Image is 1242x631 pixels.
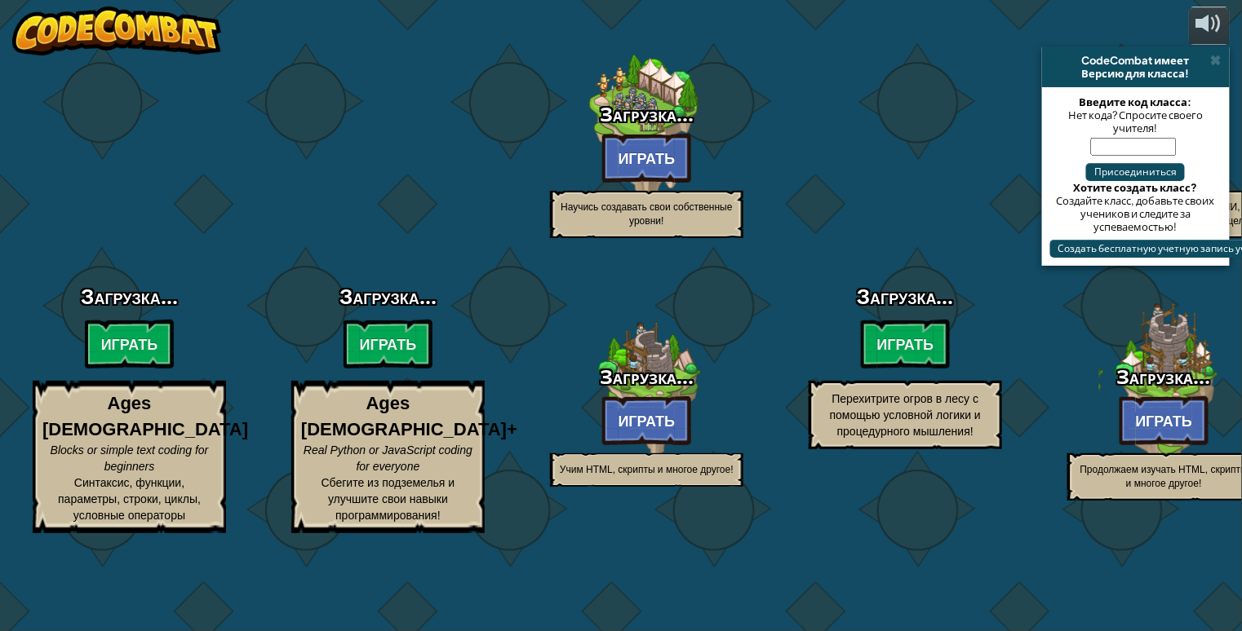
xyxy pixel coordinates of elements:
img: CodeCombat - Learn how to code by playing a game [12,7,221,55]
span: Загрузка... [1117,363,1211,390]
div: Нет кода? Спросите своего учителя! [1050,108,1222,135]
span: Загрузка... [81,281,178,311]
span: Загрузка... [600,100,694,127]
span: Перехитрите огров в лесу с помощью условной логики и процедурного мышления! [830,392,981,438]
span: Учим HTML, скрипты и многое другое! [560,464,734,475]
btn: Играть [602,134,692,183]
div: CodeCombat имеет [1049,54,1223,67]
span: Загрузка... [600,363,694,390]
div: Версию для класса! [1049,67,1223,80]
div: Хотите создать класс? [1050,181,1222,194]
div: Введите код класса: [1050,95,1222,108]
span: Загрузка... [339,281,437,311]
strong: Ages [DEMOGRAPHIC_DATA]+ [301,393,517,439]
btn: Играть [1120,396,1209,445]
div: Complete previous world to unlock [776,51,1035,568]
span: Синтаксис, функции, параметры, строки, циклы, условные операторы [58,476,201,522]
btn: Играть [344,320,433,368]
button: Присоединиться [1086,163,1185,181]
div: Создайте класс, добавьте своих учеников и следите за успеваемостью! [1050,194,1222,233]
button: Регулировать громкость [1189,7,1230,45]
span: Загрузка... [857,281,954,311]
span: Blocks or simple text coding for beginners [51,443,209,473]
btn: Играть [85,320,175,368]
strong: Ages [DEMOGRAPHIC_DATA] [42,393,248,439]
span: Real Python or JavaScript coding for everyone [304,443,472,473]
span: Сбегите из подземелья и улучшите свои навыки программирования! [322,476,455,522]
div: Complete previous world to unlock [259,51,517,568]
btn: Играть [602,396,692,445]
span: Научись создавать свои собственные уровни! [561,201,733,227]
div: Complete previous world to unlock [517,263,776,521]
btn: Играть [861,320,951,368]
